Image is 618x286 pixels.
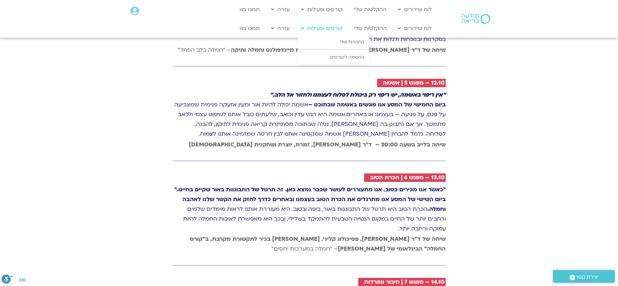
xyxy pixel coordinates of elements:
span: – "חמלה בלב הפחד" [178,46,446,54]
a: הרשמה לקורסים [298,50,369,65]
strong: שיחה בלייב בשעה 20:00 – ד״ר [PERSON_NAME], זמרת, יוצרת ושחקנית [DEMOGRAPHIC_DATA] [189,141,446,148]
a: עזרה [268,22,293,34]
a: לוח שידורים [395,3,435,16]
h2: 12.10 – מפגש 5 | אשמה [383,80,445,86]
strong: "כאשר אנו מכירים בטוב, אנו מתעוררים לעושר שכבר נמצא כאן. זה תרגול של התבוננות באור שקיים בחיינו." [174,186,446,193]
span: – "חמלה במערכות יחסים" [190,235,446,252]
i: "אין ריפוי באשמה, יש ריפוי רק ביכולת לסלוח לעצמנו ולחזור אל הלב." [270,91,446,99]
h2: 14.10 – מפגש 7 | חיבור ונפרדות [364,279,445,285]
p: אשמה יכולה להיות אור ומעין אזעקה פנימית שמצביעה על פגם, על פגיעה — בעצמנו או באחרים. [173,90,446,139]
strong: ביום השישי של המסע אנו מתרגלים את הכרת הטוב בעצמנו ובאחרים כדרך לחזק את הקשר שלנו לאהבה וחמלה. [182,196,446,213]
a: ההקלטות שלי [351,22,390,34]
strong: ביום החמישי של המסע אנו פוגשים באשמה שבתוכנו – [308,101,446,108]
h2: 13.10 – מפגש 6 | הכרת הטוב [370,174,445,181]
a: קורסים ופעילות [298,22,346,34]
strong: שיחה של ד״ר [PERSON_NAME], זמרת, משוררת ומתרגלת מיינדפולנס וחמלה ותיקה [231,46,446,54]
a: ההקלטות שלי [351,3,390,16]
span: אשמה היא רגש עדין וכואב, שלעתים כובל אותנו לשיפוט עצמי ולכאב מתמשך. אך אם נתבונן בה [PERSON_NAME]... [178,111,446,138]
strong: שיחה של ד״ר [PERSON_NAME], פסיכולוג קליני, [PERSON_NAME] בכיר לתקשורת מקרבת, ב״קורס החמלה״ הבינלא... [190,235,446,252]
a: יצירת קשר [553,270,615,283]
img: תודעה בריאה [462,14,490,24]
p: הכרת הטוב היא תרגול של התבוננות באור, ביפה ובטוב. היא מעוררת אותנו לראות מימדים שלמים ורחבים יותר... [173,185,446,234]
a: תמכו בנו [236,22,263,34]
a: לוח שידורים [395,22,435,34]
a: תמכו בנו [236,3,263,16]
span: יצירת קשר [575,273,598,281]
a: התכניות שלי [298,34,369,49]
a: קורסים ופעילות [298,3,346,16]
a: עזרה [268,3,293,16]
